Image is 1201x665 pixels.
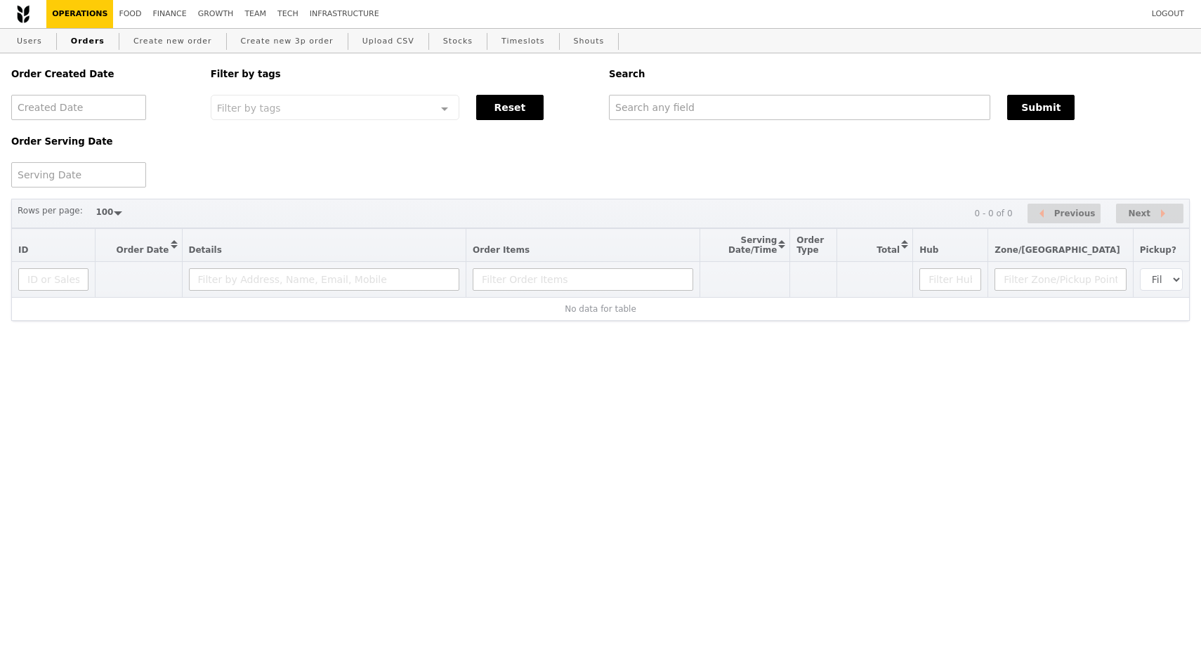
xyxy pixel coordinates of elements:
[919,268,981,291] input: Filter Hub
[476,95,544,120] button: Reset
[473,245,530,255] span: Order Items
[1140,245,1176,255] span: Pickup?
[211,69,592,79] h5: Filter by tags
[568,29,610,54] a: Shouts
[17,5,29,23] img: Grain logo
[473,268,693,291] input: Filter Order Items
[18,304,1183,314] div: No data for table
[919,245,938,255] span: Hub
[796,235,824,255] span: Order Type
[1028,204,1101,224] button: Previous
[609,95,990,120] input: Search any field
[438,29,478,54] a: Stocks
[11,29,48,54] a: Users
[357,29,420,54] a: Upload CSV
[1007,95,1075,120] button: Submit
[235,29,339,54] a: Create new 3p order
[995,245,1120,255] span: Zone/[GEOGRAPHIC_DATA]
[1054,205,1096,222] span: Previous
[609,69,1190,79] h5: Search
[128,29,218,54] a: Create new order
[1116,204,1183,224] button: Next
[65,29,110,54] a: Orders
[217,101,281,114] span: Filter by tags
[995,268,1127,291] input: Filter Zone/Pickup Point
[11,95,146,120] input: Created Date
[496,29,550,54] a: Timeslots
[189,245,222,255] span: Details
[974,209,1012,218] div: 0 - 0 of 0
[18,204,83,218] label: Rows per page:
[18,268,88,291] input: ID or Salesperson name
[11,69,194,79] h5: Order Created Date
[18,245,28,255] span: ID
[1128,205,1150,222] span: Next
[11,162,146,187] input: Serving Date
[189,268,460,291] input: Filter by Address, Name, Email, Mobile
[11,136,194,147] h5: Order Serving Date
